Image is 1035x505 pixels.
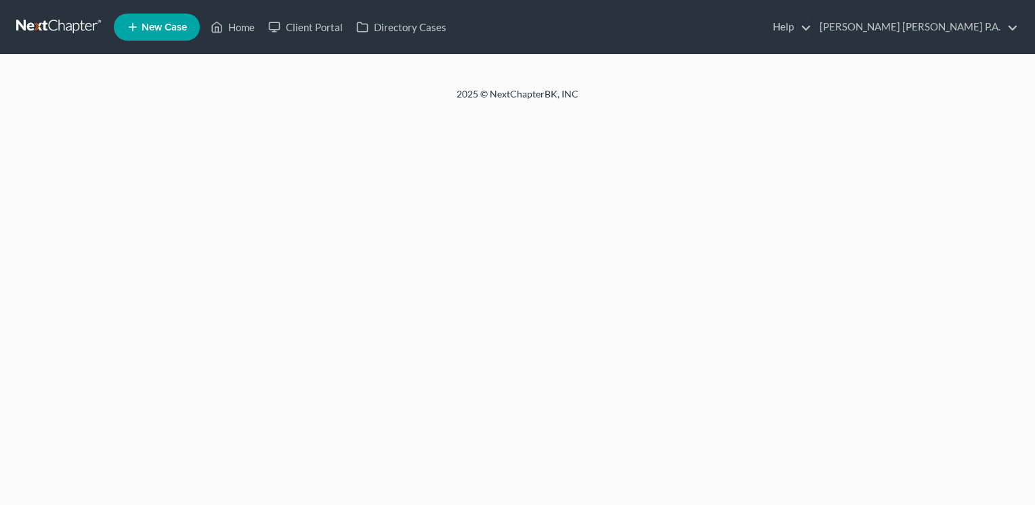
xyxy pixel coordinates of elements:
a: [PERSON_NAME] [PERSON_NAME] P.A. [813,15,1018,39]
new-legal-case-button: New Case [114,14,200,41]
a: Home [204,15,261,39]
div: 2025 © NextChapterBK, INC [131,87,904,112]
a: Directory Cases [350,15,453,39]
a: Help [766,15,811,39]
a: Client Portal [261,15,350,39]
